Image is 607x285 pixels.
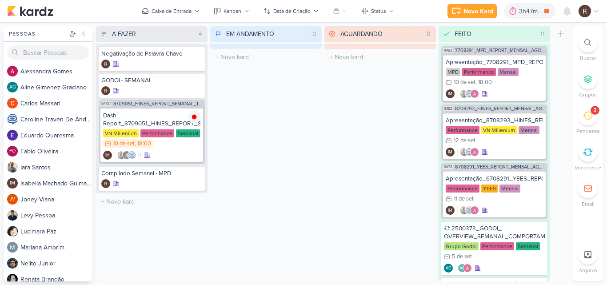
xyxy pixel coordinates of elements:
[498,68,519,76] div: Mensal
[7,242,18,253] img: Mariana Amorim
[188,111,200,123] img: tracking
[20,131,92,140] div: E d u a r d o Q u a r e s m a
[516,242,540,250] div: Semanal
[580,54,596,62] p: Buscar
[594,107,596,114] div: 2
[135,141,151,147] div: , 18:00
[20,67,92,76] div: A l e s s a n d r a G o m e s
[20,179,92,188] div: I s a b e l l a M a c h a d o G u i m a r ã e s
[454,80,475,85] div: 10 de set
[212,51,320,64] input: + Novo kard
[423,29,434,39] div: 0
[113,101,203,106] span: 8709051_HINES_REPORT_SEMANAL_11.09
[446,175,543,183] div: Apresentação_6708291_YEES_REPORT_MENSAL_AGOSTO
[176,129,200,137] div: Semanal
[446,206,455,215] div: Isabella Machado Guimarães
[462,68,496,76] div: Performance
[446,148,455,157] div: Isabella Machado Guimarães
[101,86,110,95] div: Criador(a): Rafael Dornelles
[582,200,595,208] p: Email
[103,151,112,160] div: Criador(a): Isabella Machado Guimarães
[446,68,460,76] div: MPD
[443,165,453,169] span: IM78
[309,29,320,39] div: 0
[579,5,591,17] img: Rafael Dornelles
[446,89,455,98] div: Criador(a): Isabella Machado Guimarães
[446,89,455,98] div: Isabella Machado Guimarães
[7,194,18,205] div: Joney Viana
[454,196,474,202] div: 11 de set
[446,58,543,66] div: Apresentação_7708291_MPD_REPORT_MENSAL_AGOSTO
[444,264,453,273] div: Criador(a): Aline Gimenez Graciano
[446,126,479,134] div: Performance
[100,101,112,106] span: IM101
[7,130,18,140] img: Eduardo Quaresma
[452,254,472,260] div: 5 de set
[470,148,479,157] img: Alessandra Gomes
[457,206,479,215] div: Colaboradores: Iara Santos, Caroline Traven De Andrade, Alessandra Gomes
[20,275,92,284] div: R e n a t a B r a n d ã o
[446,206,455,215] div: Criador(a): Isabella Machado Guimarães
[446,185,479,193] div: Performance
[455,48,546,53] span: 7708291_MPD_REPORT_MENSAL_AGOSTO
[444,264,453,273] div: Aline Gimenez Graciano
[458,264,467,273] div: Aline Gimenez Graciano
[7,210,18,221] img: Levy Pessoa
[20,83,92,92] div: A l i n e G i m e n e z G r a c i a n o
[444,225,545,241] div: 2500373_GODOI_ OVERVIEW_SEMANAL_COMPORTAMENTO_LEADS
[448,150,452,155] p: IM
[98,195,206,208] input: + Novo kard
[459,206,468,215] img: Iara Santos
[443,106,453,111] span: IM82
[457,89,479,98] div: Colaboradores: Iara Santos, Caroline Traven De Andrade, Alessandra Gomes
[481,185,498,193] div: YEES
[7,274,18,285] img: Renata Brandão
[20,195,92,204] div: J o n e y V i a n a
[10,181,15,186] p: IM
[7,146,18,157] div: Fabio Oliveira
[20,163,92,172] div: I a r a S a n t o s
[117,151,126,160] img: Iara Santos
[465,89,474,98] img: Caroline Traven De Andrade
[7,178,18,189] div: Isabella Machado Guimarães
[455,165,546,169] span: 6708291_YEES_REPORT_MENSAL_AGOSTO
[20,243,92,252] div: M a r i a n a A m o r i m
[20,259,92,268] div: N e l i t o J u n i o r
[7,258,18,269] img: Nelito Junior
[448,209,452,213] p: IM
[103,129,139,137] div: VN Millenium
[20,147,92,156] div: F a b i o O l i v e i r a
[101,76,202,84] div: GODOI - SEMANAL
[7,226,18,237] img: Lucimara Paz
[579,91,597,99] p: Grupos
[103,151,112,160] div: Isabella Machado Guimarães
[7,98,18,108] img: Carlos Massari
[465,206,474,215] img: Caroline Traven De Andrade
[9,149,16,154] p: FO
[481,126,517,134] div: VN Millenium
[579,266,597,274] p: Arquivo
[195,29,206,39] div: 4
[446,116,543,124] div: Apresentação_8708293_HINES_REPORT_MENSAL_AGOSTO
[105,153,110,158] p: IM
[7,114,18,124] img: Caroline Traven De Andrade
[470,206,479,215] img: Alessandra Gomes
[7,82,18,92] div: Aline Gimenez Graciano
[20,115,92,124] div: C a r o l i n e T r a v e n D e A n d r a d e
[519,7,540,16] div: 3h47m
[10,197,15,202] p: JV
[20,227,92,236] div: L u c i m a r a P a z
[7,162,18,173] img: Iara Santos
[7,6,53,16] img: kardz.app
[572,33,603,62] li: Ctrl + F
[459,89,468,98] img: Iara Santos
[455,106,546,111] span: 8708293_HINES_REPORT_MENSAL_AGOSTO
[455,264,472,273] div: Colaboradores: Aline Gimenez Graciano, Alessandra Gomes
[101,179,110,188] img: Rafael Dornelles
[465,148,474,157] img: Caroline Traven De Andrade
[444,242,479,250] div: Grupo Godoi
[128,151,136,160] img: Caroline Traven De Andrade
[576,127,600,135] p: Pendente
[101,60,110,68] img: Rafael Dornelles
[448,92,452,96] p: IM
